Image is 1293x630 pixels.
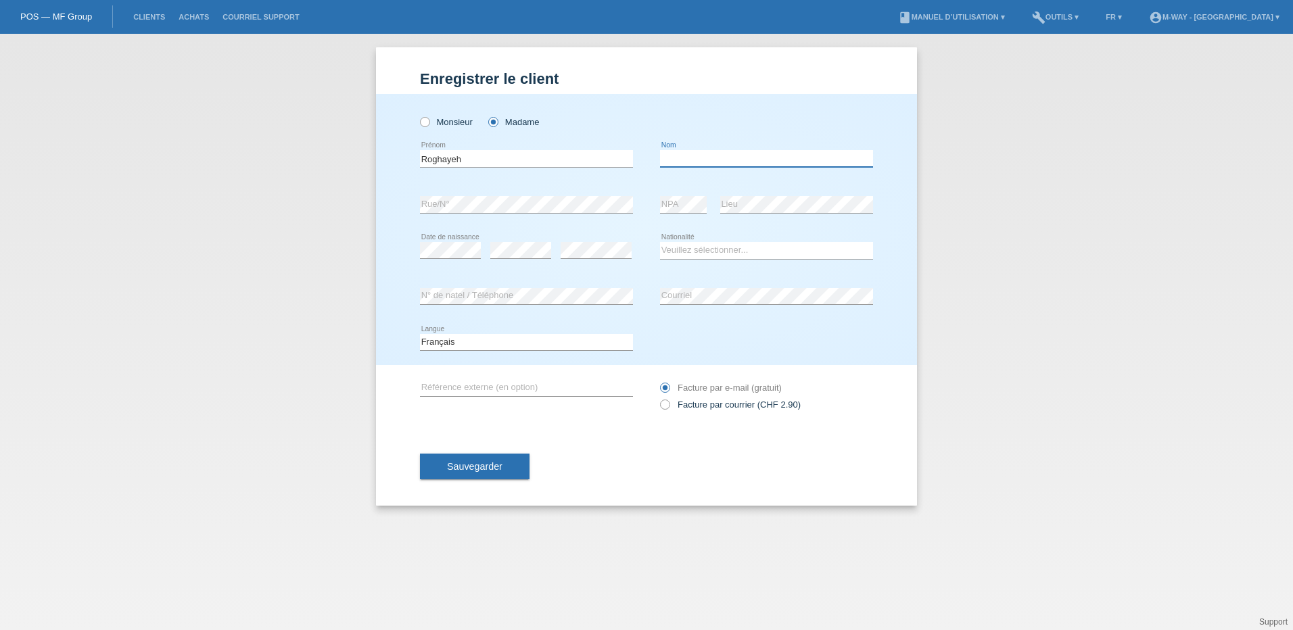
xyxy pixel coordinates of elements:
[488,117,497,126] input: Madame
[172,13,216,21] a: Achats
[420,70,873,87] h1: Enregistrer le client
[1032,11,1045,24] i: build
[1099,13,1129,21] a: FR ▾
[1025,13,1085,21] a: buildOutils ▾
[898,11,912,24] i: book
[660,399,669,416] input: Facture par courrier (CHF 2.90)
[420,117,429,126] input: Monsieur
[660,383,669,399] input: Facture par e-mail (gratuit)
[447,461,502,472] span: Sauvegarder
[420,454,530,479] button: Sauvegarder
[660,399,801,410] label: Facture par courrier (CHF 2.90)
[1142,13,1286,21] a: account_circlem-way - [GEOGRAPHIC_DATA] ▾
[216,13,306,21] a: Courriel Support
[660,383,782,393] label: Facture par e-mail (gratuit)
[488,117,539,127] label: Madame
[1259,617,1288,627] a: Support
[891,13,1012,21] a: bookManuel d’utilisation ▾
[1149,11,1162,24] i: account_circle
[126,13,172,21] a: Clients
[20,11,92,22] a: POS — MF Group
[420,117,473,127] label: Monsieur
